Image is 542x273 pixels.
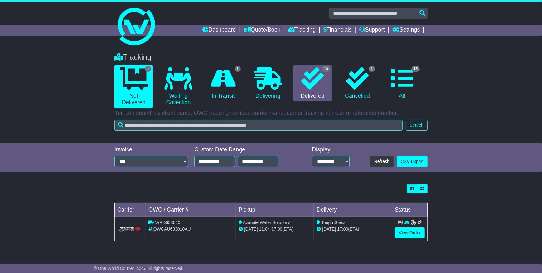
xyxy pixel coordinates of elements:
span: 11:04 [259,227,270,232]
div: - (ETA) [239,226,312,232]
a: View Order [395,227,425,238]
div: Invoice [114,146,188,153]
div: Custom Date Range [194,146,294,153]
div: Tracking [111,53,431,62]
td: OWC / Carrier # [146,203,236,217]
td: Pickup [236,203,314,217]
span: 17:00 [271,227,282,232]
a: CSV Export [397,156,428,167]
span: WRD633010 [155,220,180,225]
span: 1 [235,66,241,72]
div: Display [312,146,349,153]
a: 13 Delivered [293,65,332,102]
div: (ETA) [317,226,390,232]
a: Waiting Collection [159,65,197,108]
span: 13 [322,66,330,72]
span: 1 [145,66,152,72]
span: [DATE] [244,227,258,232]
a: Quote/Book [244,25,280,36]
a: 1 Not Delivered [114,65,153,108]
td: Status [392,203,428,217]
a: 15 All [383,65,421,102]
span: [DATE] [322,227,336,232]
a: Dashboard [202,25,236,36]
button: Refresh [370,156,394,167]
a: Support [360,25,385,36]
span: Tough Glass [321,220,346,225]
p: You can search by client name, OWC tracking number, carrier name, carrier tracking number or refe... [114,110,428,117]
span: Avanale Water Solutions [243,220,291,225]
a: Tracking [288,25,316,36]
button: Search [406,120,428,131]
span: 15 [411,66,420,72]
span: 1 [369,66,375,72]
td: Carrier [115,203,146,217]
td: Delivery [314,203,392,217]
a: Delivering [249,65,287,102]
span: © One World Courier 2025. All rights reserved. [94,266,184,271]
a: 1 In Transit [204,65,242,102]
span: OWCAU633010AU [153,227,191,232]
a: 1 Cancelled [338,65,376,102]
a: Financials [323,25,352,36]
img: HiTrans.png [119,226,142,232]
a: Settings [392,25,420,36]
span: 17:00 [337,227,348,232]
